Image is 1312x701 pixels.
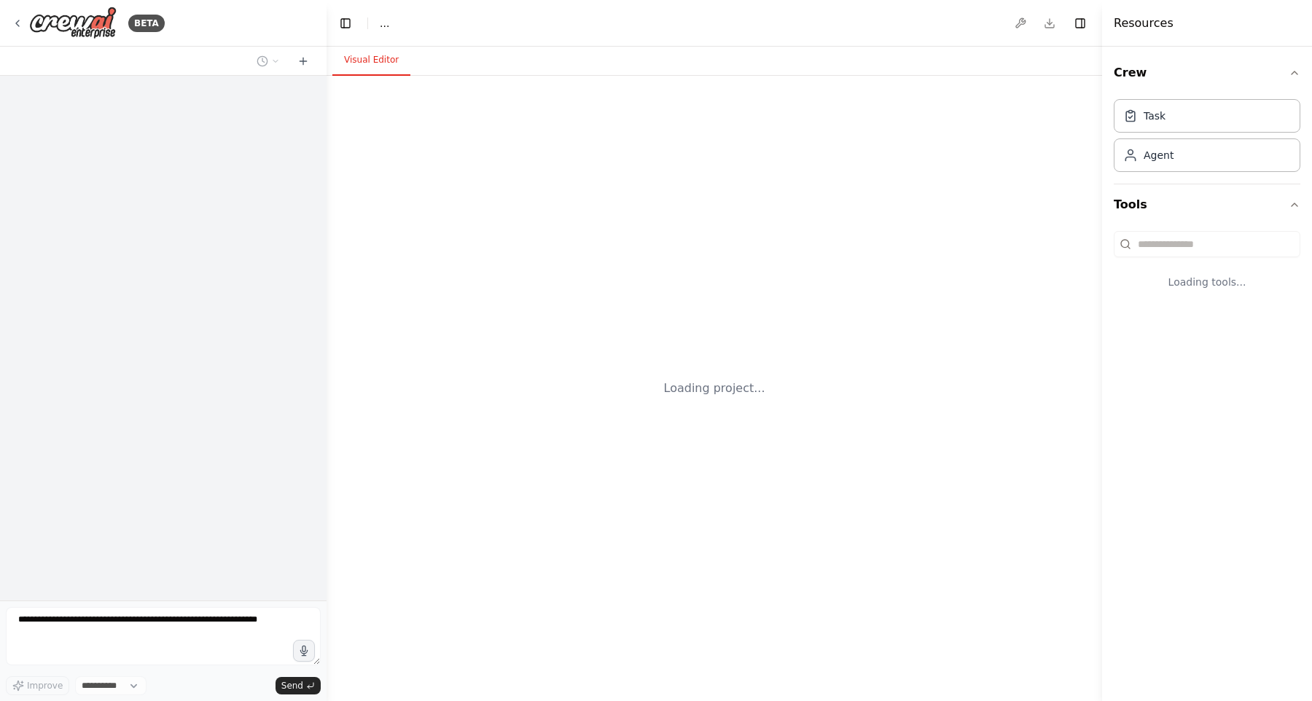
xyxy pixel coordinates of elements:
div: Crew [1114,93,1300,184]
div: Loading project... [664,380,765,397]
div: Agent [1144,148,1174,162]
div: Loading tools... [1114,263,1300,301]
button: Tools [1114,184,1300,225]
span: Send [281,680,303,692]
button: Start a new chat [292,52,315,70]
button: Send [276,677,321,694]
button: Hide right sidebar [1070,13,1090,34]
button: Switch to previous chat [251,52,286,70]
button: Hide left sidebar [335,13,356,34]
button: Click to speak your automation idea [293,640,315,662]
button: Improve [6,676,69,695]
div: Tools [1114,225,1300,313]
nav: breadcrumb [380,16,389,31]
span: Improve [27,680,63,692]
div: Task [1144,109,1165,123]
button: Visual Editor [332,45,410,76]
h4: Resources [1114,15,1174,32]
div: BETA [128,15,165,32]
span: ... [380,16,389,31]
img: Logo [29,7,117,39]
button: Crew [1114,52,1300,93]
